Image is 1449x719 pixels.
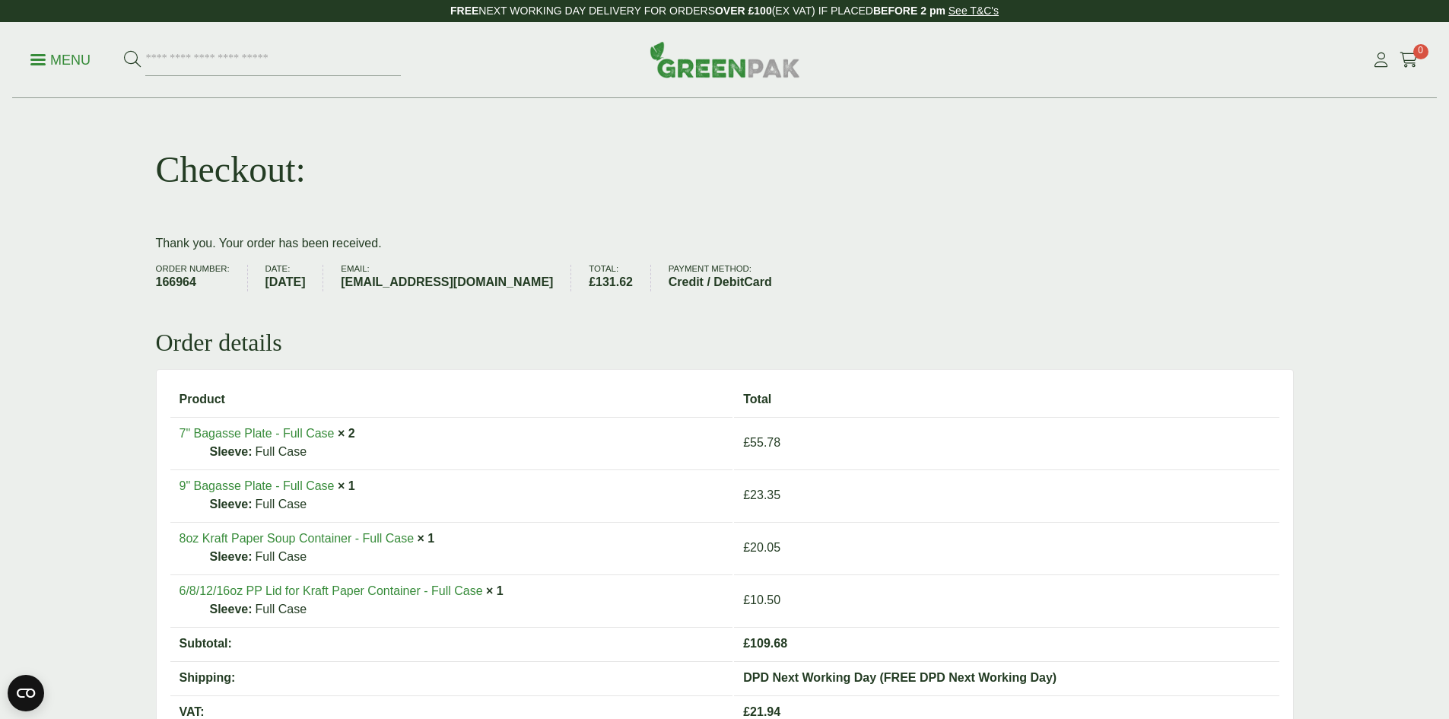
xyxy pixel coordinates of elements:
td: DPD Next Working Day (FREE DPD Next Working Day) [734,661,1279,694]
th: Product [170,383,733,415]
a: 9" Bagasse Plate - Full Case [180,479,335,492]
a: See T&C's [949,5,999,17]
span: £ [743,436,750,449]
bdi: 55.78 [743,436,780,449]
strong: FREE [450,5,478,17]
p: Menu [30,51,91,69]
strong: × 1 [418,532,435,545]
li: Order number: [156,265,248,291]
strong: Sleeve: [210,495,253,514]
p: Full Case [210,548,724,566]
th: Subtotal: [170,627,733,660]
bdi: 10.50 [743,593,780,606]
p: Full Case [210,443,724,461]
strong: [DATE] [265,273,305,291]
i: Cart [1400,52,1419,68]
strong: [EMAIL_ADDRESS][DOMAIN_NAME] [341,273,553,291]
strong: × 1 [338,479,355,492]
strong: × 2 [338,427,355,440]
strong: BEFORE 2 pm [873,5,945,17]
strong: 166964 [156,273,230,291]
a: 0 [1400,49,1419,72]
h1: Checkout: [156,148,306,192]
img: GreenPak Supplies [650,41,800,78]
a: 7" Bagasse Plate - Full Case [180,427,335,440]
strong: × 1 [486,584,504,597]
i: My Account [1371,52,1390,68]
strong: Sleeve: [210,548,253,566]
span: 109.68 [743,637,787,650]
span: £ [743,541,750,554]
h2: Order details [156,328,1294,357]
bdi: 23.35 [743,488,780,501]
li: Date: [265,265,323,291]
strong: Sleeve: [210,443,253,461]
strong: Sleeve: [210,600,253,619]
p: Full Case [210,495,724,514]
span: £ [589,275,596,288]
a: 6/8/12/16oz PP Lid for Kraft Paper Container - Full Case [180,584,483,597]
p: Thank you. Your order has been received. [156,234,1294,253]
span: 21.94 [743,705,780,718]
span: £ [743,593,750,606]
li: Total: [589,265,651,291]
bdi: 20.05 [743,541,780,554]
th: Shipping: [170,661,733,694]
span: 0 [1413,44,1428,59]
li: Payment method: [669,265,790,291]
strong: OVER £100 [715,5,772,17]
span: £ [743,705,750,718]
span: £ [743,637,750,650]
a: Menu [30,51,91,66]
li: Email: [341,265,571,291]
strong: Credit / DebitCard [669,273,772,291]
bdi: 131.62 [589,275,633,288]
button: Open CMP widget [8,675,44,711]
span: £ [743,488,750,501]
p: Full Case [210,600,724,619]
a: 8oz Kraft Paper Soup Container - Full Case [180,532,415,545]
th: Total [734,383,1279,415]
